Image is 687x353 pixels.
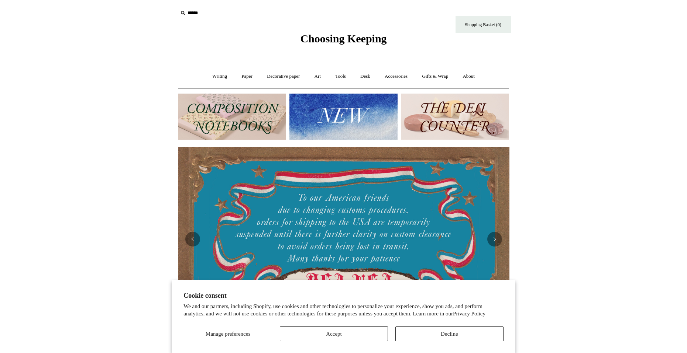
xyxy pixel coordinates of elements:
a: Writing [206,67,234,86]
a: Choosing Keeping [300,38,387,43]
span: Manage preferences [206,331,250,337]
p: We and our partners, including Shopify, use cookies and other technologies to personalize your ex... [183,303,504,317]
button: Manage preferences [183,326,272,341]
h2: Cookie consent [183,292,504,300]
a: Gifts & Wrap [415,67,455,86]
a: Tools [329,67,353,86]
a: Art [308,67,327,86]
img: 202302 Composition ledgers.jpg__PID:69722ee6-fa44-49dd-a067-31375e5d54ec [178,94,286,140]
a: Decorative paper [260,67,306,86]
img: New.jpg__PID:f73bdf93-380a-4a35-bcfe-7823039498e1 [289,94,398,140]
a: Privacy Policy [453,311,485,317]
button: Accept [280,326,388,341]
span: Choosing Keeping [300,32,387,45]
button: Previous [185,232,200,247]
a: Paper [235,67,259,86]
a: About [456,67,481,86]
a: Shopping Basket (0) [456,16,511,33]
a: Accessories [378,67,414,86]
button: Decline [395,326,504,341]
img: The Deli Counter [401,94,509,140]
a: Desk [354,67,377,86]
button: Next [487,232,502,247]
img: USA PSA .jpg__PID:33428022-6587-48b7-8b57-d7eefc91f15a [178,147,509,331]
